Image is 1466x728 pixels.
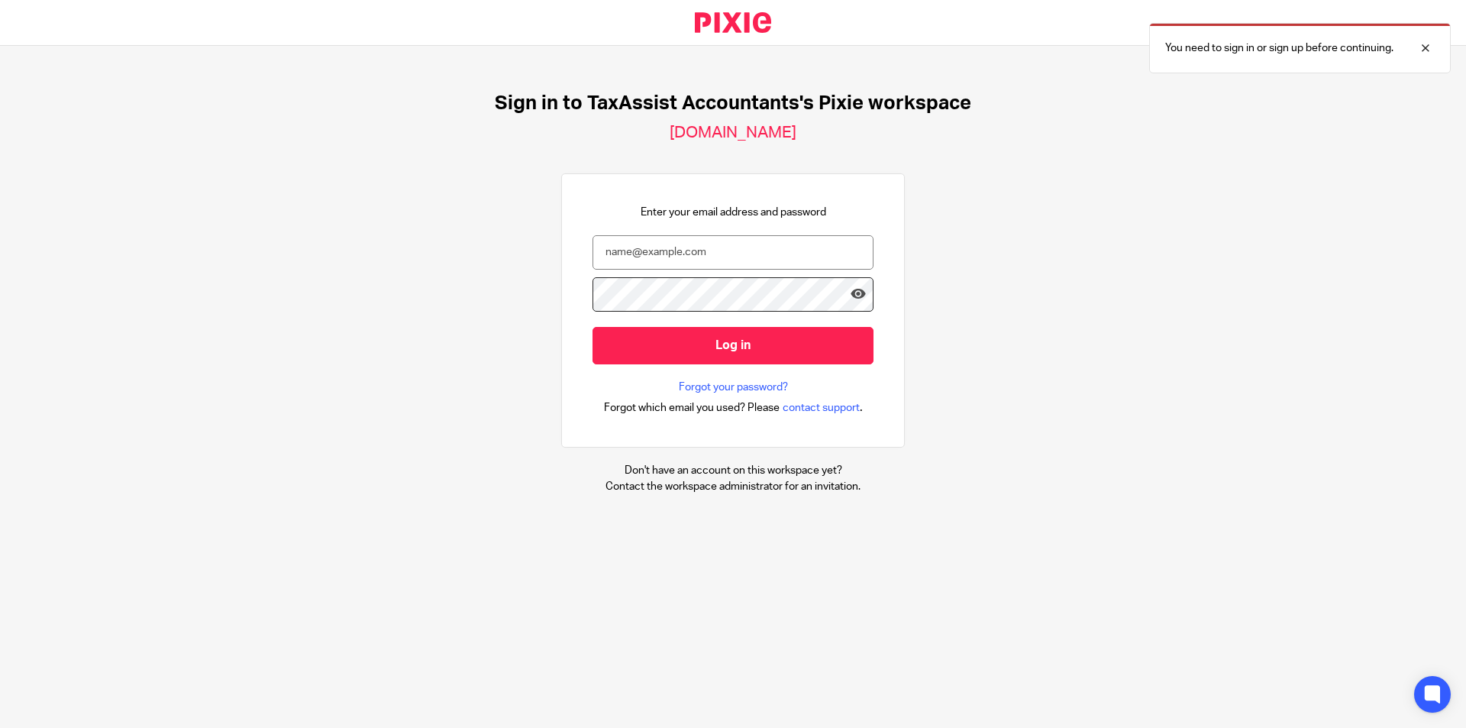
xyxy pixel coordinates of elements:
[783,400,860,416] span: contact support
[670,123,796,143] h2: [DOMAIN_NAME]
[1165,40,1393,56] p: You need to sign in or sign up before continuing.
[679,380,788,395] a: Forgot your password?
[604,400,780,416] span: Forgot which email you used? Please
[593,327,873,364] input: Log in
[495,92,971,115] h1: Sign in to TaxAssist Accountants's Pixie workspace
[605,479,861,494] p: Contact the workspace administrator for an invitation.
[593,235,873,270] input: name@example.com
[604,399,863,416] div: .
[641,205,826,220] p: Enter your email address and password
[605,463,861,478] p: Don't have an account on this workspace yet?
